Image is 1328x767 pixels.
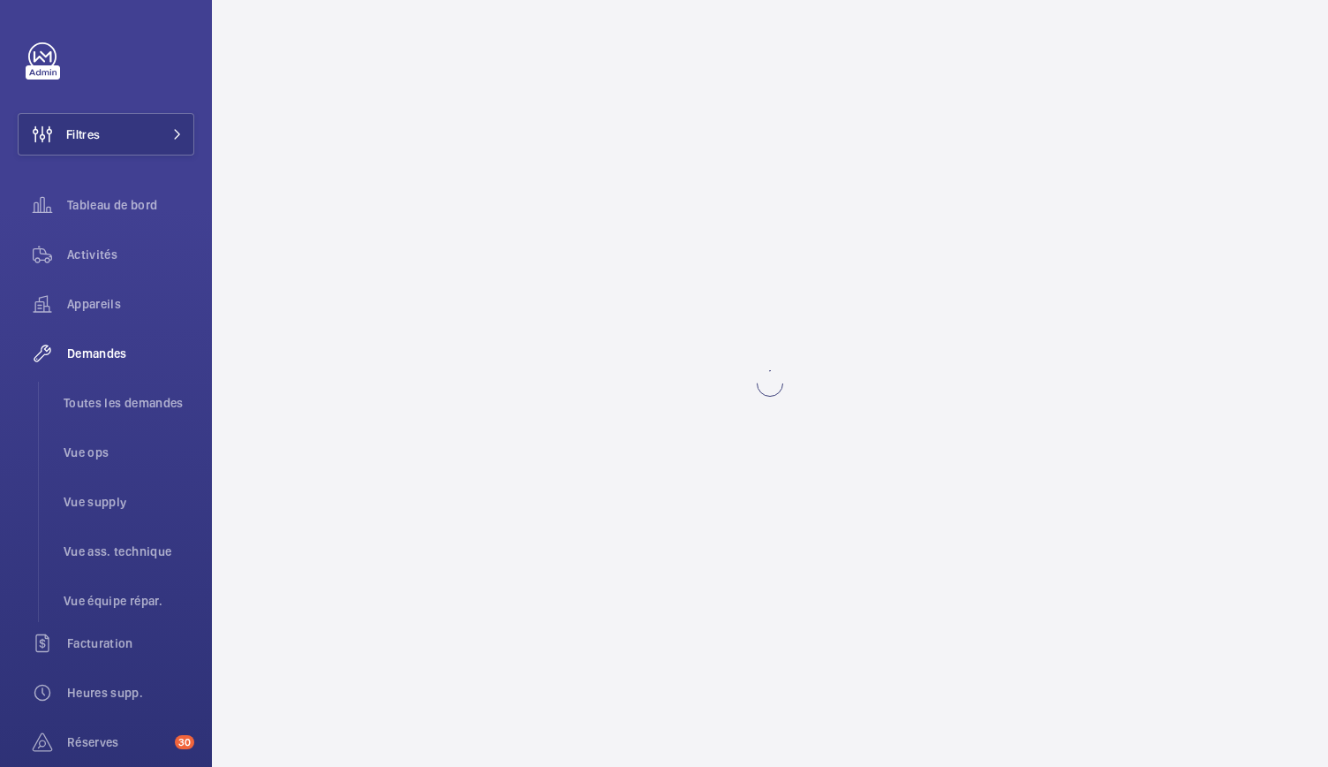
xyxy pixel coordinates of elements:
[64,394,194,412] span: Toutes les demandes
[64,543,194,560] span: Vue ass. technique
[67,345,194,362] span: Demandes
[18,113,194,156] button: Filtres
[67,733,168,751] span: Réserves
[64,493,194,511] span: Vue supply
[175,735,194,749] span: 30
[67,684,194,702] span: Heures supp.
[67,246,194,263] span: Activités
[67,196,194,214] span: Tableau de bord
[67,634,194,652] span: Facturation
[64,444,194,461] span: Vue ops
[67,295,194,313] span: Appareils
[64,592,194,610] span: Vue équipe répar.
[66,125,100,143] span: Filtres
